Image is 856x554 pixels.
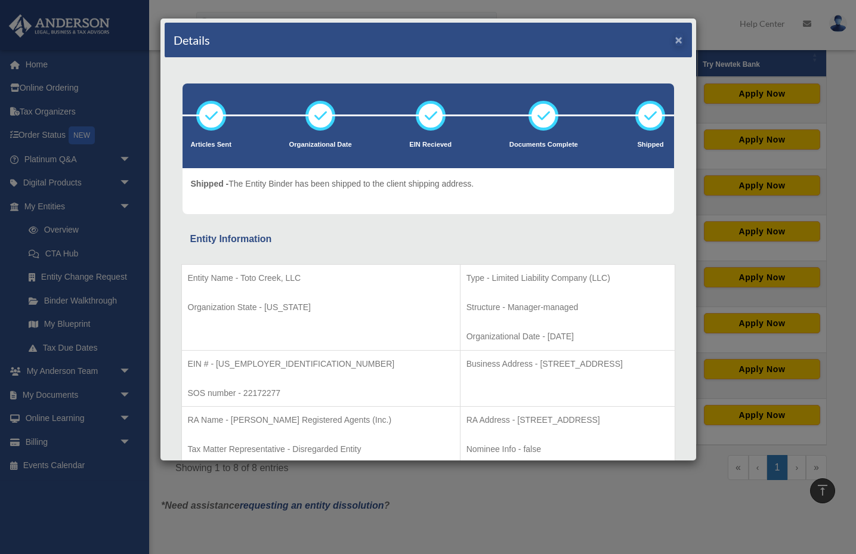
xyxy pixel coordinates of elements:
[289,139,352,151] p: Organizational Date
[466,329,669,344] p: Organizational Date - [DATE]
[191,139,231,151] p: Articles Sent
[466,413,669,428] p: RA Address - [STREET_ADDRESS]
[188,357,454,372] p: EIN # - [US_EMPLOYER_IDENTIFICATION_NUMBER]
[466,357,669,372] p: Business Address - [STREET_ADDRESS]
[409,139,452,151] p: EIN Recieved
[635,139,665,151] p: Shipped
[190,231,666,247] div: Entity Information
[191,177,474,191] p: The Entity Binder has been shipped to the client shipping address.
[188,300,454,315] p: Organization State - [US_STATE]
[466,442,669,457] p: Nominee Info - false
[466,300,669,315] p: Structure - Manager-managed
[191,179,229,188] span: Shipped -
[509,139,578,151] p: Documents Complete
[188,442,454,457] p: Tax Matter Representative - Disregarded Entity
[675,33,683,46] button: ×
[174,32,210,48] h4: Details
[188,413,454,428] p: RA Name - [PERSON_NAME] Registered Agents (Inc.)
[188,386,454,401] p: SOS number - 22172277
[466,271,669,286] p: Type - Limited Liability Company (LLC)
[188,271,454,286] p: Entity Name - Toto Creek, LLC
